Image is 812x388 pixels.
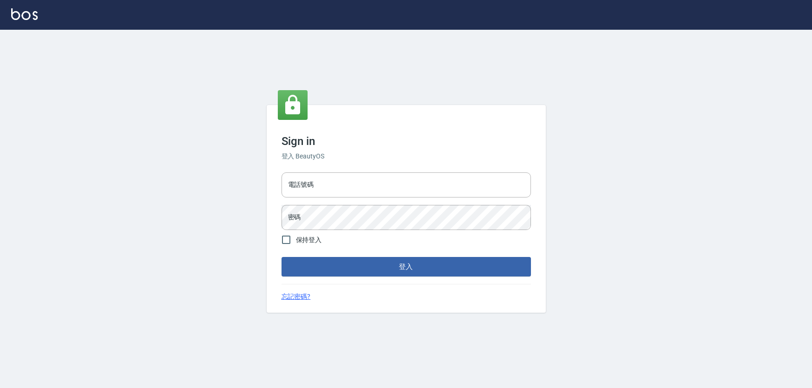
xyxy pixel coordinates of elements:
button: 登入 [282,257,531,276]
h3: Sign in [282,135,531,148]
img: Logo [11,8,38,20]
span: 保持登入 [296,235,322,245]
h6: 登入 BeautyOS [282,151,531,161]
a: 忘記密碼? [282,292,311,302]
